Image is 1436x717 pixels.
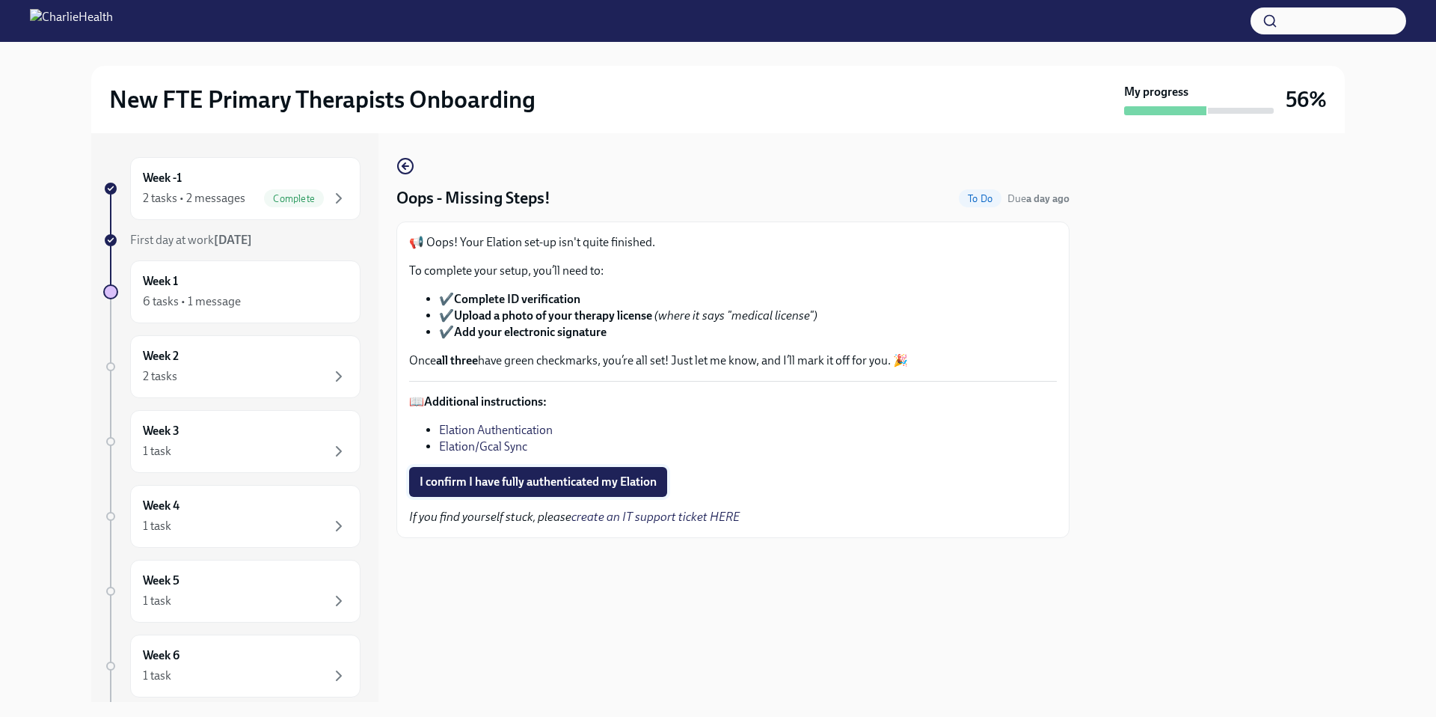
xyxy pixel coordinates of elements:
[103,232,360,248] a: First day at work[DATE]
[143,348,179,364] h6: Week 2
[439,423,553,437] a: Elation Authentication
[439,308,1057,324] li: ✔️
[264,193,324,204] span: Complete
[959,193,1001,204] span: To Do
[130,233,252,247] span: First day at work
[143,498,179,514] h6: Week 4
[409,263,1057,279] p: To complete your setup, you’ll need to:
[436,353,478,367] strong: all three
[103,335,360,398] a: Week 22 tasks
[103,635,360,698] a: Week 61 task
[454,292,580,306] strong: Complete ID verification
[409,510,740,524] em: If you find yourself stuck, please
[396,187,550,210] h4: Oops - Missing Steps!
[571,510,740,524] a: create an IT support ticket HERE
[1007,192,1070,206] span: September 21st, 2025 10:00
[143,273,178,290] h6: Week 1
[103,260,360,323] a: Week 16 tasks • 1 message
[214,233,252,247] strong: [DATE]
[109,85,536,115] h2: New FTE Primary Therapists Onboarding
[424,394,547,409] strong: Additional instructions:
[409,353,1057,369] p: Once have green checkmarks, you’re all set! Just let me know, and I’ll mark it off for you. 🎉
[143,668,171,684] div: 1 task
[1124,84,1188,100] strong: My progress
[143,293,241,310] div: 6 tasks • 1 message
[409,394,1057,410] p: 📖
[439,324,1057,341] li: ✔️
[439,291,1057,308] li: ✔️
[143,573,179,589] h6: Week 5
[143,190,245,207] div: 2 tasks • 2 messages
[454,325,607,339] strong: Add your electronic signature
[143,170,182,186] h6: Week -1
[103,157,360,220] a: Week -12 tasks • 2 messagesComplete
[143,593,171,609] div: 1 task
[420,475,657,489] span: I confirm I have fully authenticated my Elation
[1007,192,1070,205] span: Due
[1026,192,1070,205] strong: a day ago
[454,308,652,323] strong: Upload a photo of your therapy license
[409,234,1057,251] p: 📢 Oops! Your Elation set-up isn't quite finished.
[654,308,817,323] em: (where it says "medical license")
[143,368,177,385] div: 2 tasks
[1286,86,1327,113] h3: 56%
[143,518,171,534] div: 1 task
[103,410,360,473] a: Week 31 task
[143,443,171,460] div: 1 task
[143,647,179,664] h6: Week 6
[103,485,360,548] a: Week 41 task
[143,423,179,439] h6: Week 3
[103,560,360,623] a: Week 51 task
[30,9,113,33] img: CharlieHealth
[409,467,667,497] button: I confirm I have fully authenticated my Elation
[439,439,527,454] a: Elation/Gcal Sync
